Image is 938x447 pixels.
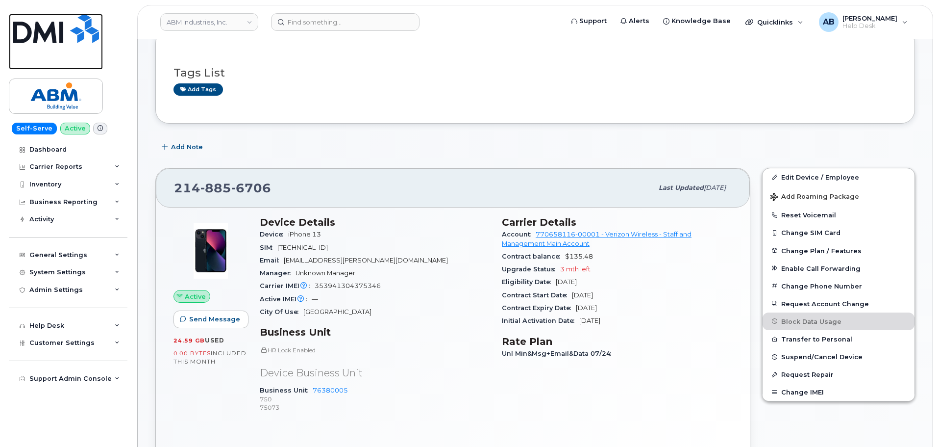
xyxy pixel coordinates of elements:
[260,387,313,394] span: Business Unit
[260,257,284,264] span: Email
[231,181,271,195] span: 6706
[173,311,248,328] button: Send Message
[656,11,738,31] a: Knowledge Base
[173,83,223,96] a: Add tags
[763,383,914,401] button: Change IMEI
[271,13,420,31] input: Find something...
[763,186,914,206] button: Add Roaming Package
[260,295,312,303] span: Active IMEI
[739,12,810,32] div: Quicklinks
[502,317,579,324] span: Initial Activation Date
[205,337,224,344] span: used
[560,265,591,273] span: 3 mth left
[260,346,490,354] p: HR Lock Enabled
[200,181,231,195] span: 885
[763,224,914,241] button: Change SIM Card
[763,277,914,295] button: Change Phone Number
[260,308,303,316] span: City Of Use
[763,260,914,277] button: Enable Call Forwarding
[189,315,240,324] span: Send Message
[812,12,914,32] div: Adam Bake
[173,350,211,357] span: 0.00 Bytes
[312,295,318,303] span: —
[260,282,315,289] span: Carrier IMEI
[296,269,355,277] span: Unknown Manager
[823,16,835,28] span: AB
[763,330,914,348] button: Transfer to Personal
[260,395,490,403] p: 750
[781,264,861,272] span: Enable Call Forwarding
[576,304,597,312] span: [DATE]
[277,244,328,251] span: [TECHNICAL_ID]
[842,14,897,22] span: [PERSON_NAME]
[502,278,556,286] span: Eligibility Date
[260,403,490,412] p: 75073
[502,336,732,347] h3: Rate Plan
[174,181,271,195] span: 214
[155,138,211,156] button: Add Note
[763,168,914,186] a: Edit Device / Employee
[315,282,381,289] span: 353941304375346
[763,242,914,260] button: Change Plan / Features
[260,216,490,228] h3: Device Details
[770,193,859,202] span: Add Roaming Package
[763,366,914,383] button: Request Repair
[781,247,862,254] span: Change Plan / Features
[704,184,726,191] span: [DATE]
[284,257,448,264] span: [EMAIL_ADDRESS][PERSON_NAME][DOMAIN_NAME]
[842,22,897,30] span: Help Desk
[614,11,656,31] a: Alerts
[565,253,593,260] span: $135.48
[564,11,614,31] a: Support
[303,308,371,316] span: [GEOGRAPHIC_DATA]
[502,350,616,357] span: Unl Min&Msg+Email&Data 07/24
[260,269,296,277] span: Manager
[260,326,490,338] h3: Business Unit
[173,67,897,79] h3: Tags List
[572,291,593,299] span: [DATE]
[781,353,863,361] span: Suspend/Cancel Device
[502,304,576,312] span: Contract Expiry Date
[757,18,793,26] span: Quicklinks
[763,313,914,330] button: Block Data Usage
[260,244,277,251] span: SIM
[185,292,206,301] span: Active
[671,16,731,26] span: Knowledge Base
[502,253,565,260] span: Contract balance
[502,216,732,228] h3: Carrier Details
[579,317,600,324] span: [DATE]
[556,278,577,286] span: [DATE]
[260,366,490,380] p: Device Business Unit
[502,231,536,238] span: Account
[173,337,205,344] span: 24.59 GB
[629,16,649,26] span: Alerts
[763,295,914,313] button: Request Account Change
[502,265,560,273] span: Upgrade Status
[181,221,240,280] img: image20231002-3703462-1ig824h.jpeg
[160,13,258,31] a: ABM Industries, Inc.
[763,348,914,366] button: Suspend/Cancel Device
[659,184,704,191] span: Last updated
[288,231,321,238] span: iPhone 13
[260,231,288,238] span: Device
[171,142,203,152] span: Add Note
[579,16,607,26] span: Support
[313,387,348,394] a: 76380005
[502,291,572,299] span: Contract Start Date
[763,206,914,224] button: Reset Voicemail
[502,231,691,247] a: 770658116-00001 - Verizon Wireless - Staff and Management Main Account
